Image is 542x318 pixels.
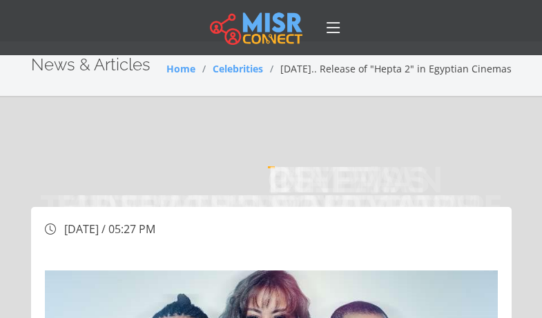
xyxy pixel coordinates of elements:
a: Home [166,62,195,75]
span: [DATE].. Release of "Hepta 2" in Egyptian Cinemas [280,62,512,75]
span: [DATE] / 05:27 PM [64,221,155,237]
a: Celebrities [213,62,263,75]
img: main.misr_connect [210,10,302,45]
span: News & Articles [31,54,151,74]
